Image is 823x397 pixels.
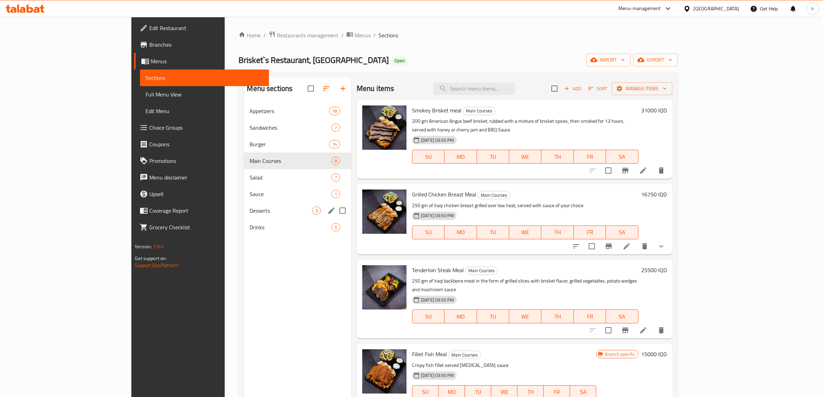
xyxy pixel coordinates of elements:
[601,163,616,178] span: Select to update
[546,387,567,397] span: FR
[326,205,337,216] button: edit
[633,54,678,66] button: export
[641,105,667,115] h6: 31000 IQD
[341,31,344,39] li: /
[362,190,406,234] img: Grilled Chicken Breast Meal
[544,312,571,322] span: TH
[477,150,509,164] button: TU
[468,387,488,397] span: TU
[541,310,573,323] button: TH
[239,31,677,40] nav: breadcrumb
[250,173,331,182] span: Salad
[480,152,506,162] span: TU
[149,223,263,231] span: Grocery Checklist
[250,140,329,148] span: Burger
[412,189,476,200] span: Grilled Chicken Breast Meal
[512,152,539,162] span: WE
[412,265,464,275] span: Tenderloin Steak Meal
[332,174,340,181] span: 7
[478,191,510,199] span: Main Courses
[415,312,442,322] span: SU
[412,225,445,239] button: SU
[601,323,616,338] span: Select to update
[331,223,340,231] div: items
[465,267,498,275] div: Main Courses
[149,123,263,132] span: Choice Groups
[412,150,445,164] button: SU
[244,219,351,236] div: Drinks5
[134,153,269,169] a: Promotions
[134,202,269,219] a: Coverage Report
[329,108,340,114] span: 18
[332,224,340,231] span: 5
[577,312,603,322] span: FR
[415,152,442,162] span: SU
[134,53,269,70] a: Menus
[244,103,351,119] div: Appetizers18
[463,107,495,115] div: Main Courses
[332,191,340,197] span: 1
[331,173,340,182] div: items
[541,150,573,164] button: TH
[512,227,539,237] span: WE
[392,58,408,64] span: Open
[329,141,340,148] span: 14
[134,186,269,202] a: Upsell
[146,107,263,115] span: Edit Menu
[447,312,474,322] span: MO
[641,265,667,275] h6: 25500 IQD
[574,310,606,323] button: FR
[134,119,269,136] a: Choice Groups
[544,227,571,237] span: TH
[447,152,474,162] span: MO
[609,312,635,322] span: SA
[140,103,269,119] a: Edit Menu
[433,83,515,95] input: search
[512,312,539,322] span: WE
[609,152,635,162] span: SA
[250,123,331,132] div: Sandwiches
[329,140,340,148] div: items
[149,157,263,165] span: Promotions
[362,105,406,150] img: Smokey Brisket meal
[693,5,739,12] div: [GEOGRAPHIC_DATA]
[412,105,461,116] span: Smokey Brisket meal
[418,212,457,219] span: [DATE] 03:50 PM
[480,312,506,322] span: TU
[373,31,376,39] li: /
[362,265,406,310] img: Tenderloin Steak Meal
[466,267,497,275] span: Main Courses
[250,206,312,215] span: Desserts
[239,52,389,68] span: Brisket`s Restaurant, [GEOGRAPHIC_DATA]
[418,137,457,144] span: [DATE] 03:50 PM
[415,227,442,237] span: SU
[477,225,509,239] button: TU
[617,162,634,179] button: Branch-specific-item
[509,150,541,164] button: WE
[520,387,541,397] span: TH
[418,372,457,379] span: [DATE] 03:50 PM
[149,40,263,49] span: Branches
[509,225,541,239] button: WE
[277,31,338,39] span: Restaurants management
[586,54,630,66] button: import
[447,227,474,237] span: MO
[250,107,329,115] div: Appetizers
[362,349,406,394] img: Fillet Fish Meal
[134,136,269,153] a: Coupons
[623,242,631,250] a: Edit menu item
[606,225,638,239] button: SA
[149,173,263,182] span: Menu disclaimer
[412,201,638,210] p: 250 gm of Iraqi chicken breast grilled over low heat, served with sauce of your choice
[618,4,661,13] div: Menu-management
[412,310,445,323] button: SU
[449,351,480,359] span: Main Courses
[134,36,269,53] a: Branches
[149,24,263,32] span: Edit Restaurant
[312,207,320,214] span: 3
[574,150,606,164] button: FR
[250,157,331,165] span: Main Courses
[617,84,667,93] span: Manage items
[653,238,670,255] button: show more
